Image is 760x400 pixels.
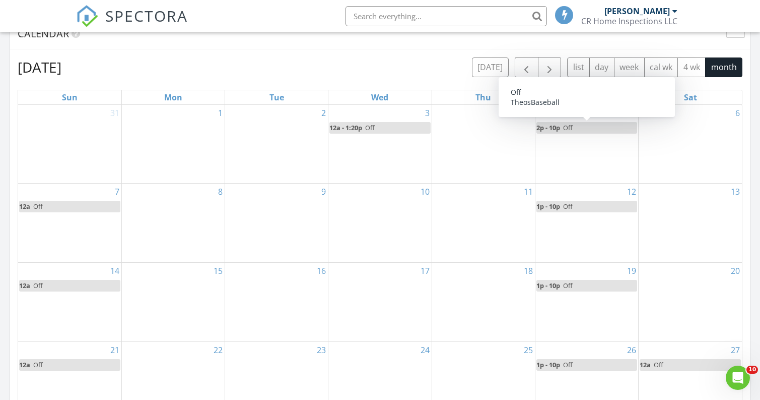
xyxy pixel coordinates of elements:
[432,184,535,263] td: Go to September 11, 2025
[625,263,638,279] a: Go to September 19, 2025
[419,342,432,358] a: Go to September 24, 2025
[113,184,121,200] a: Go to September 7, 2025
[473,90,493,104] a: Thursday
[726,366,750,390] iframe: Intercom live chat
[677,58,706,77] button: 4 wk
[267,90,286,104] a: Tuesday
[18,105,121,184] td: Go to August 31, 2025
[225,105,328,184] td: Go to September 2, 2025
[567,58,590,77] button: list
[522,342,535,358] a: Go to September 25, 2025
[604,6,670,16] div: [PERSON_NAME]
[639,263,742,342] td: Go to September 20, 2025
[18,263,121,342] td: Go to September 14, 2025
[625,342,638,358] a: Go to September 26, 2025
[108,263,121,279] a: Go to September 14, 2025
[419,263,432,279] a: Go to September 17, 2025
[121,184,225,263] td: Go to September 8, 2025
[315,263,328,279] a: Go to September 16, 2025
[216,105,225,121] a: Go to September 1, 2025
[18,27,69,40] span: Calendar
[369,90,390,104] a: Wednesday
[563,360,573,369] span: Off
[19,202,30,211] span: 12a
[365,123,375,132] span: Off
[729,342,742,358] a: Go to September 27, 2025
[121,105,225,184] td: Go to September 1, 2025
[733,105,742,121] a: Go to September 6, 2025
[108,342,121,358] a: Go to September 21, 2025
[729,184,742,200] a: Go to September 13, 2025
[19,281,30,290] span: 12a
[536,123,560,132] span: 2p - 10p
[423,105,432,121] a: Go to September 3, 2025
[18,184,121,263] td: Go to September 7, 2025
[522,263,535,279] a: Go to September 18, 2025
[639,184,742,263] td: Go to September 13, 2025
[19,360,30,369] span: 12a
[319,184,328,200] a: Go to September 9, 2025
[432,105,535,184] td: Go to September 4, 2025
[162,90,184,104] a: Monday
[538,57,562,78] button: Next month
[654,360,663,369] span: Off
[563,281,573,290] span: Off
[625,184,638,200] a: Go to September 12, 2025
[121,263,225,342] td: Go to September 15, 2025
[328,105,432,184] td: Go to September 3, 2025
[630,105,638,121] a: Go to September 5, 2025
[346,6,547,26] input: Search everything...
[76,14,188,35] a: SPECTORA
[535,184,638,263] td: Go to September 12, 2025
[225,263,328,342] td: Go to September 16, 2025
[526,105,535,121] a: Go to September 4, 2025
[105,5,188,26] span: SPECTORA
[33,360,43,369] span: Off
[535,263,638,342] td: Go to September 19, 2025
[472,58,509,77] button: [DATE]
[18,57,61,77] h2: [DATE]
[108,105,121,121] a: Go to August 31, 2025
[212,263,225,279] a: Go to September 15, 2025
[522,184,535,200] a: Go to September 11, 2025
[33,281,43,290] span: Off
[705,58,742,77] button: month
[76,5,98,27] img: The Best Home Inspection Software - Spectora
[536,202,560,211] span: 1p - 10p
[563,202,573,211] span: Off
[536,281,560,290] span: 1p - 10p
[580,90,594,104] a: Friday
[515,57,538,78] button: Previous month
[60,90,80,104] a: Sunday
[581,16,677,26] div: CR Home Inspections LLC
[419,184,432,200] a: Go to September 10, 2025
[639,105,742,184] td: Go to September 6, 2025
[328,184,432,263] td: Go to September 10, 2025
[682,90,699,104] a: Saturday
[746,366,758,374] span: 10
[315,342,328,358] a: Go to September 23, 2025
[729,263,742,279] a: Go to September 20, 2025
[536,360,560,369] span: 1p - 10p
[33,202,43,211] span: Off
[329,123,362,132] span: 12a - 1:20p
[225,184,328,263] td: Go to September 9, 2025
[614,58,645,77] button: week
[589,58,614,77] button: day
[563,123,573,132] span: Off
[216,184,225,200] a: Go to September 8, 2025
[644,58,678,77] button: cal wk
[328,263,432,342] td: Go to September 17, 2025
[432,263,535,342] td: Go to September 18, 2025
[535,105,638,184] td: Go to September 5, 2025
[319,105,328,121] a: Go to September 2, 2025
[212,342,225,358] a: Go to September 22, 2025
[640,360,651,369] span: 12a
